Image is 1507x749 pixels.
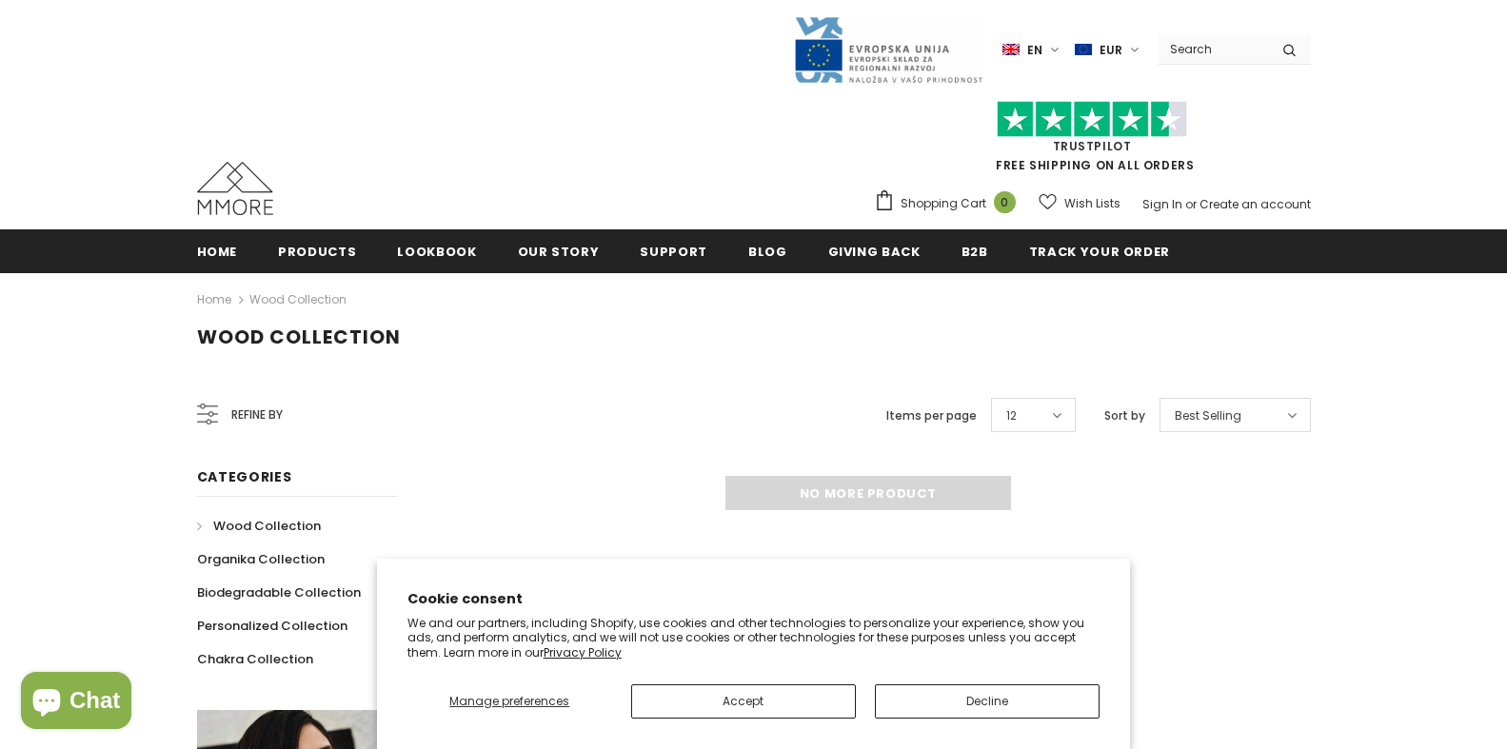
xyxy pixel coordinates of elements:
span: or [1185,196,1197,212]
span: Wish Lists [1064,194,1120,213]
span: en [1027,41,1042,60]
span: Biodegradable Collection [197,583,361,601]
span: B2B [962,243,988,261]
a: Sign In [1142,196,1182,212]
img: MMORE Cases [197,162,273,215]
span: Our Story [518,243,600,261]
a: Create an account [1200,196,1311,212]
span: Products [278,243,356,261]
button: Accept [631,684,856,719]
img: Trust Pilot Stars [997,101,1187,138]
span: Wood Collection [197,324,401,350]
span: FREE SHIPPING ON ALL ORDERS [874,109,1311,173]
span: 12 [1006,406,1017,425]
a: Home [197,229,238,272]
span: 0 [994,191,1016,213]
a: Biodegradable Collection [197,576,361,609]
span: Organika Collection [197,550,325,568]
a: Track your order [1029,229,1170,272]
a: support [640,229,707,272]
label: Items per page [886,406,977,425]
span: Personalized Collection [197,617,347,635]
a: Javni Razpis [793,41,983,57]
a: Privacy Policy [544,644,622,660]
a: Chakra Collection [197,642,313,676]
span: Shopping Cart [901,194,986,213]
input: Search Site [1159,35,1268,63]
a: Wood Collection [249,291,347,307]
img: Javni Razpis [793,15,983,85]
a: Products [278,229,356,272]
a: Our Story [518,229,600,272]
span: Best Selling [1175,406,1241,425]
button: Decline [875,684,1100,719]
span: Blog [748,243,787,261]
a: Organika Collection [197,542,325,576]
span: Giving back [828,243,921,261]
a: Blog [748,229,787,272]
span: Wood Collection [213,517,321,535]
span: support [640,243,707,261]
span: Refine by [231,404,283,425]
a: Wood Collection [197,509,321,542]
span: Categories [197,467,292,486]
span: Lookbook [397,243,476,261]
span: Chakra Collection [197,650,313,668]
a: B2B [962,229,988,272]
p: We and our partners, including Shopify, use cookies and other technologies to personalize your ex... [407,616,1101,660]
a: Personalized Collection [197,609,347,642]
button: Manage preferences [407,684,612,719]
a: Shopping Cart 0 [874,189,1025,218]
a: Wish Lists [1039,187,1120,220]
h2: Cookie consent [407,589,1101,609]
label: Sort by [1104,406,1145,425]
a: Lookbook [397,229,476,272]
span: Track your order [1029,243,1170,261]
span: EUR [1100,41,1122,60]
a: Home [197,288,231,311]
img: i-lang-1.png [1002,42,1020,58]
a: Giving back [828,229,921,272]
span: Home [197,243,238,261]
inbox-online-store-chat: Shopify online store chat [15,672,137,734]
span: Manage preferences [449,693,569,709]
a: Trustpilot [1053,138,1132,154]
